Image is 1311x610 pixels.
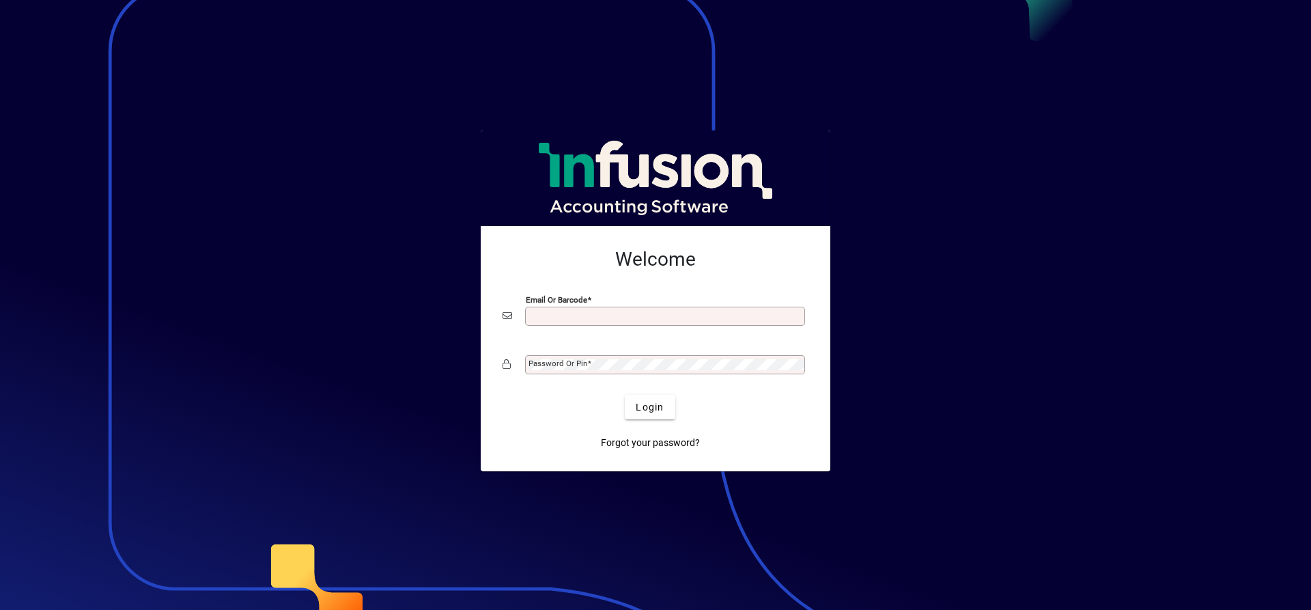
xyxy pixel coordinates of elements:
[503,248,808,271] h2: Welcome
[595,430,705,455] a: Forgot your password?
[625,395,675,419] button: Login
[601,436,700,450] span: Forgot your password?
[528,359,587,368] mat-label: Password or Pin
[636,400,664,415] span: Login
[526,295,587,305] mat-label: Email or Barcode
